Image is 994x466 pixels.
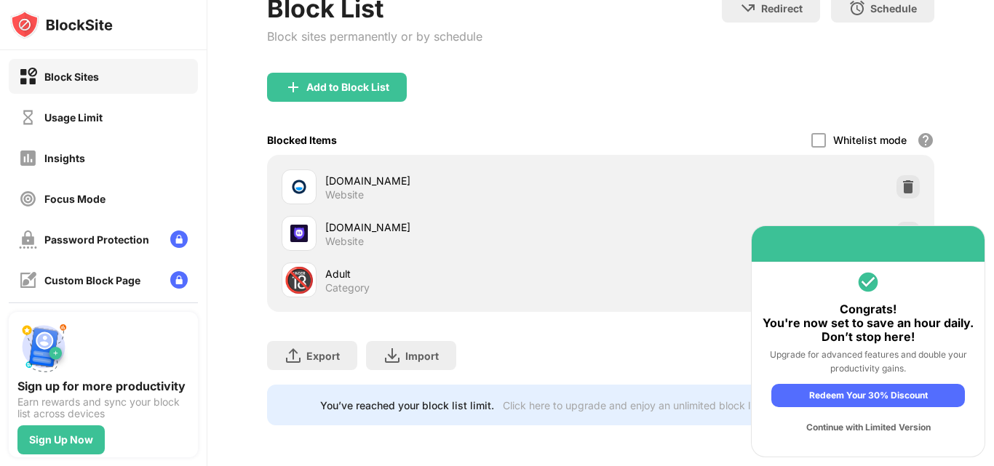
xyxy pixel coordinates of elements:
div: Focus Mode [44,193,106,205]
img: lock-menu.svg [170,230,188,248]
div: Website [325,188,364,201]
img: push-signup.svg [17,321,70,373]
div: Whitelist mode [833,134,907,146]
div: Redeem Your 30% Discount [771,384,965,407]
img: lock-menu.svg [170,271,188,289]
div: Schedule [870,2,917,15]
div: Click here to upgrade and enjoy an unlimited block list. [503,399,764,411]
div: You’ve reached your block list limit. [320,399,494,411]
div: Earn rewards and sync your block list across devices [17,396,189,419]
img: round-vi-green.svg [856,270,880,294]
div: Continue with Limited Version [771,416,965,439]
img: focus-off.svg [19,190,37,208]
div: Redirect [761,2,803,15]
img: block-on.svg [19,68,37,86]
div: Category [325,281,370,294]
div: Export [306,350,340,362]
div: Block sites permanently or by schedule [267,29,482,44]
div: Import [405,350,439,362]
img: favicons [290,225,308,242]
div: Add to Block List [306,81,389,93]
div: Blocked Items [267,134,337,146]
div: Password Protection [44,233,149,246]
div: Upgrade for advanced features and double your productivity gains. [763,348,974,375]
div: Sign Up Now [29,434,93,446]
div: Custom Block Page [44,274,140,286]
img: logo-blocksite.svg [10,10,113,39]
div: [DOMAIN_NAME] [325,173,601,188]
div: Website [325,235,364,248]
div: Insights [44,152,85,164]
div: Block Sites [44,71,99,83]
div: Congrats! You're now set to save an hour daily. Don’t stop here! [763,302,974,345]
div: Sign up for more productivity [17,379,189,393]
div: Usage Limit [44,111,103,124]
div: 🔞 [284,265,314,295]
img: password-protection-off.svg [19,230,37,249]
img: insights-off.svg [19,149,37,167]
img: customize-block-page-off.svg [19,271,37,289]
div: Adult [325,266,601,281]
img: favicons [290,178,308,196]
div: [DOMAIN_NAME] [325,220,601,235]
img: time-usage-off.svg [19,108,37,126]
